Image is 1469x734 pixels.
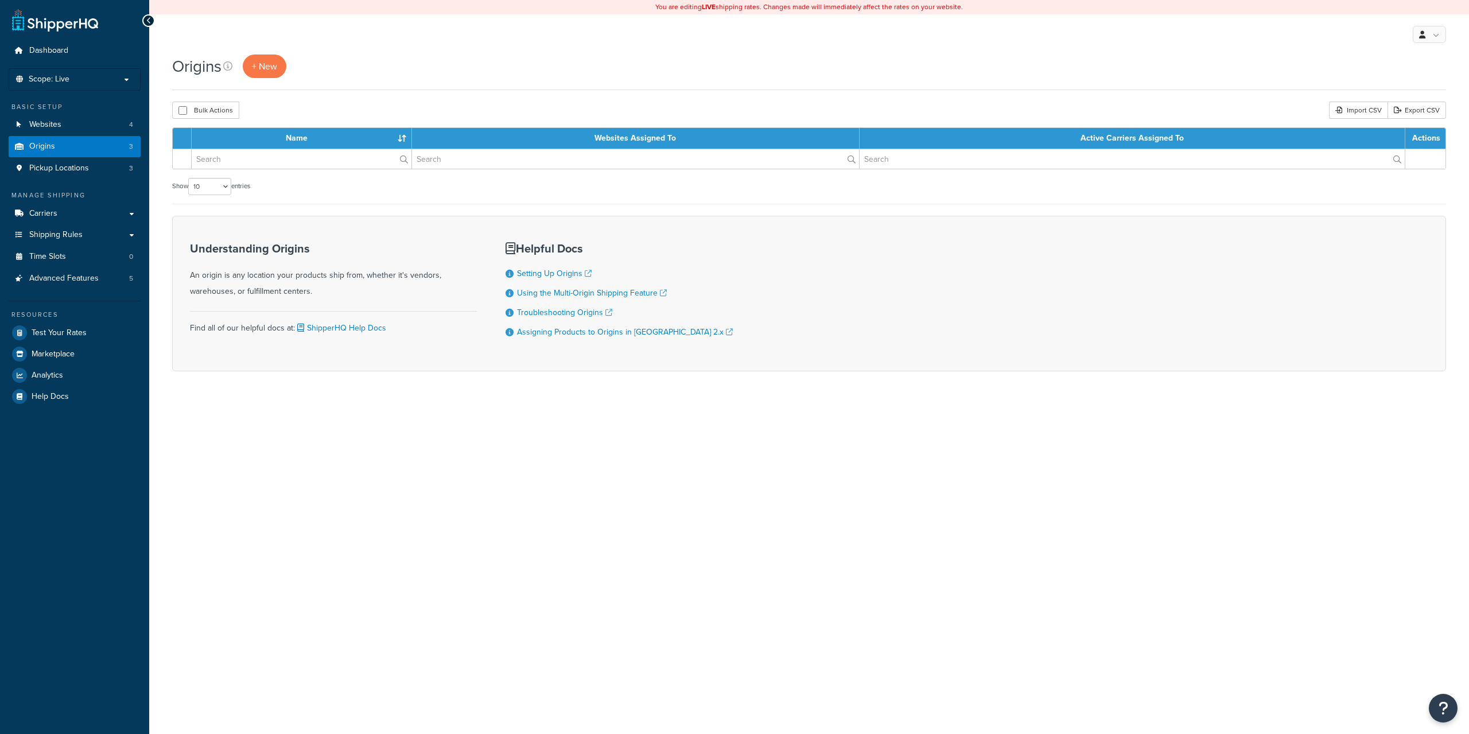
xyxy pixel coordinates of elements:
[252,60,277,73] span: + New
[9,191,141,200] div: Manage Shipping
[9,158,141,179] a: Pickup Locations 3
[9,136,141,157] a: Origins 3
[1329,102,1388,119] div: Import CSV
[29,209,57,219] span: Carriers
[29,230,83,240] span: Shipping Rules
[129,120,133,130] span: 4
[9,268,141,289] a: Advanced Features 5
[172,178,250,195] label: Show entries
[9,102,141,112] div: Basic Setup
[32,328,87,338] span: Test Your Rates
[32,392,69,402] span: Help Docs
[29,142,55,152] span: Origins
[32,371,63,380] span: Analytics
[412,149,858,169] input: Search
[129,142,133,152] span: 3
[9,344,141,364] a: Marketplace
[412,128,859,149] th: Websites Assigned To
[517,326,733,338] a: Assigning Products to Origins in [GEOGRAPHIC_DATA] 2.x
[9,365,141,386] a: Analytics
[1405,128,1445,149] th: Actions
[32,349,75,359] span: Marketplace
[1388,102,1446,119] a: Export CSV
[9,268,141,289] li: Advanced Features
[129,164,133,173] span: 3
[506,242,733,255] h3: Helpful Docs
[9,386,141,407] a: Help Docs
[295,322,386,334] a: ShipperHQ Help Docs
[9,224,141,246] a: Shipping Rules
[1429,694,1458,723] button: Open Resource Center
[12,9,98,32] a: ShipperHQ Home
[9,246,141,267] a: Time Slots 0
[192,128,412,149] th: Name
[702,2,716,12] b: LIVE
[172,55,221,77] h1: Origins
[517,306,612,319] a: Troubleshooting Origins
[190,242,477,300] div: An origin is any location your products ship from, whether it's vendors, warehouses, or fulfillme...
[190,311,477,336] div: Find all of our helpful docs at:
[860,128,1405,149] th: Active Carriers Assigned To
[517,287,667,299] a: Using the Multi-Origin Shipping Feature
[517,267,592,279] a: Setting Up Origins
[129,274,133,283] span: 5
[129,252,133,262] span: 0
[29,252,66,262] span: Time Slots
[9,114,141,135] a: Websites 4
[9,114,141,135] li: Websites
[190,242,477,255] h3: Understanding Origins
[172,102,239,119] button: Bulk Actions
[29,164,89,173] span: Pickup Locations
[9,158,141,179] li: Pickup Locations
[29,46,68,56] span: Dashboard
[9,136,141,157] li: Origins
[9,246,141,267] li: Time Slots
[29,274,99,283] span: Advanced Features
[9,310,141,320] div: Resources
[9,323,141,343] a: Test Your Rates
[860,149,1405,169] input: Search
[9,40,141,61] a: Dashboard
[192,149,411,169] input: Search
[9,203,141,224] a: Carriers
[188,178,231,195] select: Showentries
[29,75,69,84] span: Scope: Live
[29,120,61,130] span: Websites
[243,55,286,78] a: + New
